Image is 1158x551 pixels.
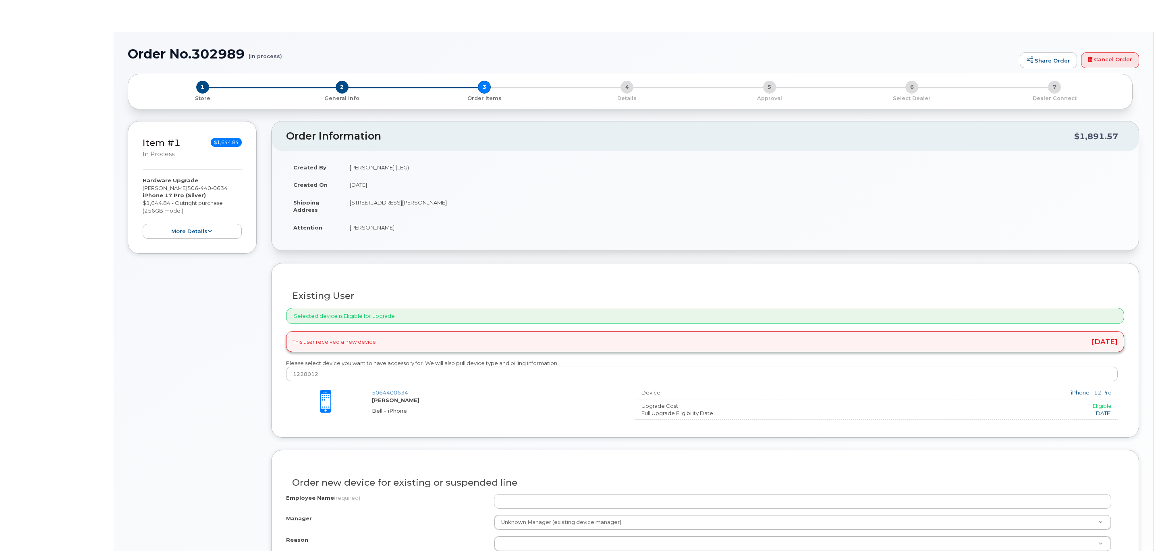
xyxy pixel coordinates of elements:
button: more details [143,224,242,239]
h3: Order new device for existing or suspended line [292,478,1118,488]
div: [DATE] [843,409,1112,417]
label: Reason [286,536,308,544]
a: Item #1 [143,137,181,148]
td: [PERSON_NAME] (LEG) [342,159,1124,176]
strong: iPhone 17 Pro (Silver) [143,192,206,198]
span: 1 [196,81,209,94]
td: [PERSON_NAME] [342,219,1124,236]
div: This user received a new device [286,331,1124,352]
div: $1,891.57 [1074,129,1118,144]
p: Store [138,95,268,102]
input: Please fill out this field [494,494,1111,509]
small: in process [143,150,174,158]
div: Upgrade Cost [635,402,836,410]
div: Device [635,389,836,397]
span: [DATE] [1092,338,1118,345]
h1: Order No.302989 [128,47,1016,61]
label: Employee Name [286,494,360,502]
div: Please select device you want to have accessory for. We will also pull device type and billing in... [286,359,1124,382]
span: 2 [336,81,349,94]
span: $1,644.84 [211,138,242,147]
div: Bell - iPhone [372,407,623,415]
strong: [PERSON_NAME] [372,397,419,403]
a: 2 General Info [271,94,413,102]
p: General Info [274,95,410,102]
div: [PERSON_NAME] $1,644.84 - Outright purchase (256GB model) [143,177,242,239]
span: (required) [334,495,360,501]
div: iPhone - 12 Pro [843,389,1112,397]
span: Unknown Manager (existing device manager) [501,519,621,525]
a: Unknown Manager (existing device manager) [494,515,1111,530]
span: 0634 [211,185,228,191]
strong: Created By [293,164,326,171]
div: Full Upgrade Eligibility Date [635,409,836,417]
strong: Hardware Upgrade [143,177,198,184]
label: Manager [286,515,312,522]
span: 440 [198,185,211,191]
h3: Existing User [292,291,1118,301]
td: [DATE] [342,176,1124,194]
a: Share Order [1020,52,1077,69]
a: Cancel Order [1081,52,1139,69]
h2: Order Information [286,131,1074,142]
a: 5064400634 [372,389,408,396]
span: 506 [187,185,228,191]
strong: Shipping Address [293,199,320,213]
div: Selected device is Eligible for upgrade [286,308,1124,324]
strong: Created On [293,182,328,188]
small: (in process) [249,47,282,59]
td: [STREET_ADDRESS][PERSON_NAME] [342,194,1124,219]
a: 1 Store [135,94,271,102]
div: Eligible [843,402,1112,410]
strong: Attention [293,224,322,231]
